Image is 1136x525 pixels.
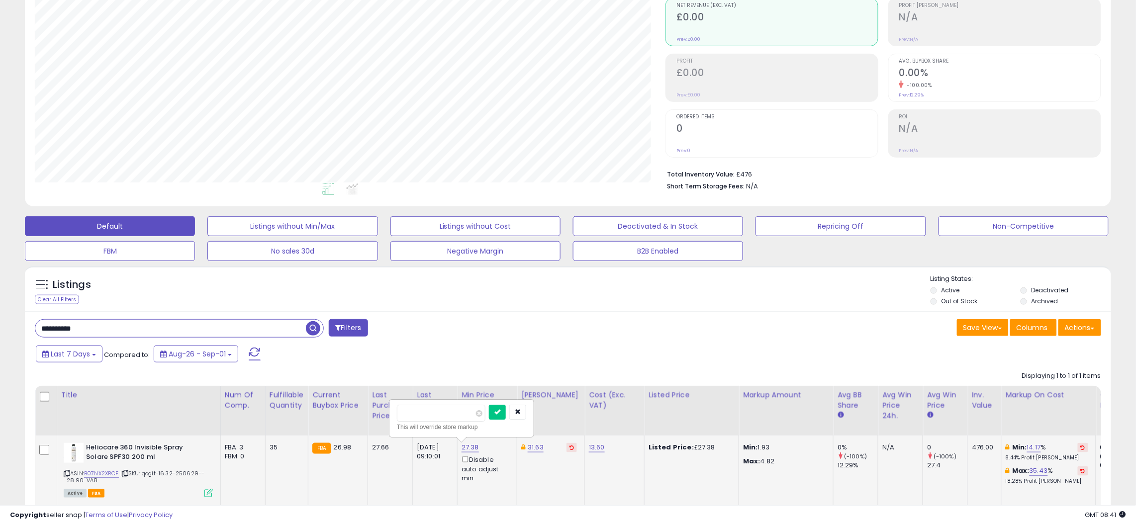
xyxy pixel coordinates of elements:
button: Last 7 Days [36,346,102,362]
b: Short Term Storage Fees: [667,182,745,190]
p: Listing States: [931,274,1111,284]
div: FBM: 0 [225,452,258,461]
a: 31.63 [528,442,544,452]
div: [PERSON_NAME] [521,390,580,400]
strong: Copyright [10,510,46,520]
span: | SKU: qogit-16.32-250629---28.90-VA8 [64,469,205,484]
button: Repricing Off [756,216,926,236]
p: 18.28% Profit [PERSON_NAME] [1006,478,1088,485]
button: B2B Enabled [573,241,743,261]
img: 31tygdjMopL._SL40_.jpg [64,443,84,463]
label: Out of Stock [942,297,978,305]
small: Prev: £0.00 [676,92,700,98]
label: Active [942,286,960,294]
div: Num of Comp. [225,390,261,411]
h2: £0.00 [676,67,878,81]
div: 476.00 [972,443,994,452]
span: Net Revenue (Exc. VAT) [676,3,878,8]
div: Displaying 1 to 1 of 1 items [1022,371,1101,381]
strong: Min: [743,442,758,452]
b: Listed Price: [649,442,694,452]
div: Fulfillable Quantity [270,390,304,411]
div: 0 [927,443,967,452]
div: Avg Win Price 24h. [882,390,919,421]
th: The percentage added to the cost of goods (COGS) that forms the calculator for Min & Max prices. [1002,386,1096,436]
span: Columns [1017,323,1048,333]
div: Clear All Filters [35,295,79,304]
a: 27.38 [462,442,479,452]
button: Deactivated & In Stock [573,216,743,236]
div: [DATE] 09:10:01 [417,443,450,461]
span: 2025-09-9 08:41 GMT [1085,510,1126,520]
span: Compared to: [104,350,150,359]
li: £476 [667,168,1094,179]
span: Last 7 Days [51,349,90,359]
small: Prev: 0 [676,148,690,154]
div: seller snap | | [10,511,173,520]
a: B07NX2XRCF [84,469,119,478]
small: Prev: N/A [899,148,919,154]
div: FBA: 3 [225,443,258,452]
div: Inv. value [972,390,997,411]
div: N/A [882,443,915,452]
div: % [1006,443,1088,461]
div: Markup on Cost [1006,390,1092,400]
span: FBA [88,489,105,498]
b: Heliocare 360 Invisible Spray Solare SPF30 200 ml [86,443,207,464]
button: Default [25,216,195,236]
b: Total Inventory Value: [667,170,735,178]
div: Avg Win Price [927,390,963,411]
small: (0%) [1100,452,1114,460]
span: ROI [899,114,1101,120]
h2: N/A [899,11,1101,25]
div: 0% [838,443,878,452]
span: Profit [PERSON_NAME] [899,3,1101,8]
div: 27.4 [927,461,967,470]
div: ASIN: [64,443,213,496]
div: £27.38 [649,443,731,452]
button: Listings without Cost [390,216,561,236]
div: Last Purchase Date (GMT) [417,390,453,432]
span: Profit [676,59,878,64]
small: (-100%) [844,452,867,460]
div: This will override store markup [397,422,526,432]
h2: 0.00% [899,67,1101,81]
a: Privacy Policy [129,510,173,520]
button: Actions [1058,319,1101,336]
button: FBM [25,241,195,261]
small: FBA [312,443,331,454]
div: Min Price [462,390,513,400]
div: 12.29% [838,461,878,470]
a: 13.60 [589,442,605,452]
button: Negative Margin [390,241,561,261]
small: -100.00% [904,82,932,89]
label: Archived [1032,297,1058,305]
div: Listed Price [649,390,735,400]
div: 35 [270,443,300,452]
a: 14.17 [1027,442,1041,452]
p: 4.82 [743,457,826,466]
div: % [1006,466,1088,485]
small: Prev: 12.29% [899,92,924,98]
h5: Listings [53,278,91,292]
div: Markup Amount [743,390,829,400]
button: Columns [1010,319,1057,336]
button: Listings without Min/Max [207,216,378,236]
small: (-100%) [934,452,956,460]
strong: Max: [743,456,760,466]
button: No sales 30d [207,241,378,261]
label: Deactivated [1032,286,1069,294]
button: Save View [957,319,1009,336]
small: Prev: £0.00 [676,36,700,42]
div: Cost (Exc. VAT) [589,390,640,411]
small: Avg Win Price. [927,411,933,420]
div: Current Buybox Price [312,390,364,411]
div: Avg BB Share [838,390,874,411]
span: Avg. Buybox Share [899,59,1101,64]
h2: N/A [899,123,1101,136]
button: Aug-26 - Sep-01 [154,346,238,362]
b: Min: [1012,442,1027,452]
span: All listings currently available for purchase on Amazon [64,489,87,498]
div: Title [61,390,216,400]
span: Ordered Items [676,114,878,120]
